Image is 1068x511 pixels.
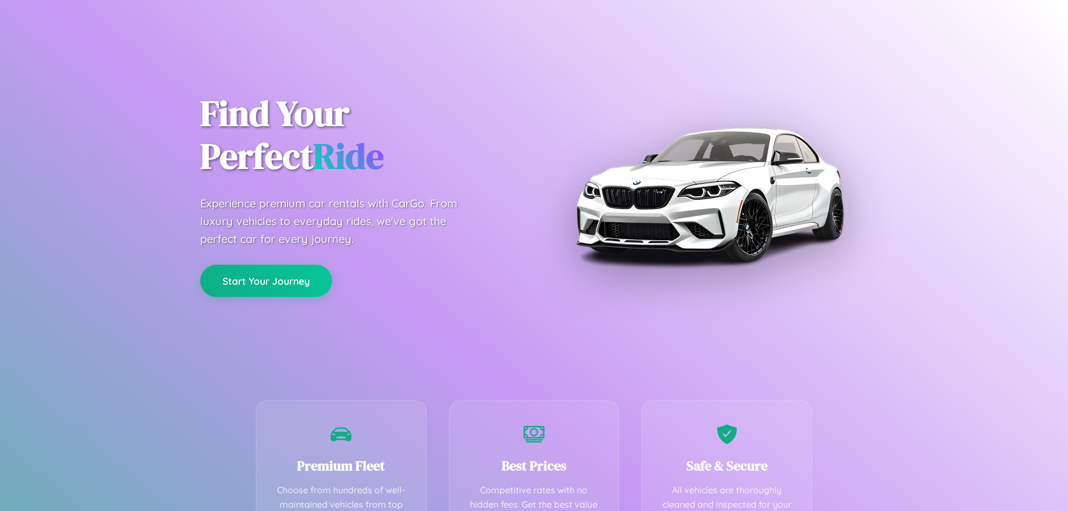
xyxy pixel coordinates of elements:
[200,92,517,178] h1: Find Your Perfect
[466,457,602,475] h3: Best Prices
[200,195,478,248] p: Experience premium car rentals with CarGo. From luxury vehicles to everyday rides, we've got the ...
[659,457,795,475] h3: Safe & Secure
[570,56,848,334] img: Premium BMW car rental vehicle
[200,265,332,297] button: Start Your Journey
[313,132,384,180] span: Ride
[273,457,409,475] h3: Premium Fleet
